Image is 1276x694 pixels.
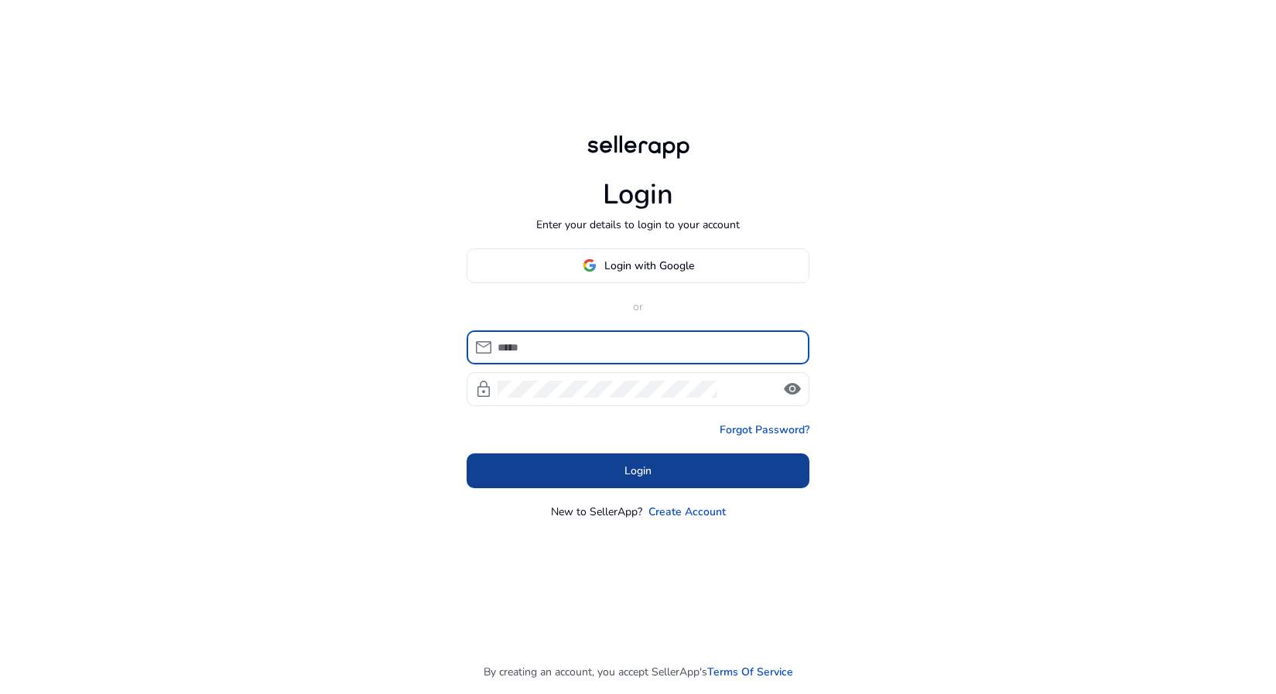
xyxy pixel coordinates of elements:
button: Login with Google [467,248,809,283]
span: visibility [783,380,802,398]
span: lock [474,380,493,398]
span: mail [474,338,493,357]
p: New to SellerApp? [551,504,642,520]
a: Terms Of Service [707,664,793,680]
span: Login with Google [604,258,694,274]
img: google-logo.svg [583,258,597,272]
a: Forgot Password? [720,422,809,438]
span: Login [624,463,652,479]
h1: Login [603,178,673,211]
p: or [467,299,809,315]
a: Create Account [648,504,726,520]
button: Login [467,453,809,488]
p: Enter your details to login to your account [536,217,740,233]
